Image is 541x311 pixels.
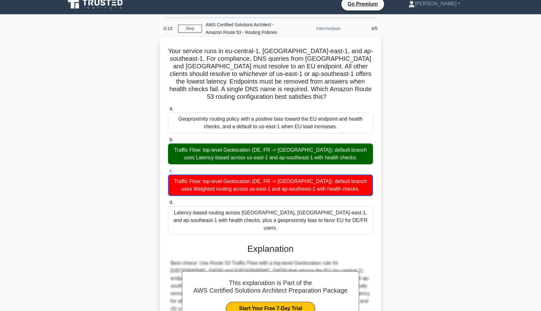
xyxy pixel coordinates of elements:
span: d. [169,200,173,205]
h5: Your service runs in eu-central-1, [GEOGRAPHIC_DATA]-east-1, and ap-southeast-1. For compliance, ... [167,47,374,101]
a: Stop [178,25,202,33]
div: 4/5 [344,22,381,35]
div: AWS Certified Solutions Architect - Amazon Route 53 - Routing Policies [202,18,289,39]
span: c. [169,168,173,173]
h3: Explanation [172,244,369,254]
div: 0:13 [160,22,178,35]
div: Latency-based routing across [GEOGRAPHIC_DATA], [GEOGRAPHIC_DATA]-east-1, and ap-southeast-1 with... [168,206,373,235]
div: Intermediate [289,22,344,35]
div: Traffic Flow: top-level Geolocation (DE, FR -> [GEOGRAPHIC_DATA]); default branch uses Weighted r... [168,175,373,196]
span: a. [169,106,173,111]
div: Geoproximity routing policy with a positive bias toward the EU endpoint and health checks, and a ... [168,112,373,133]
span: b. [169,137,173,142]
div: Traffic Flow: top-level Geolocation (DE, FR -> [GEOGRAPHIC_DATA]); default branch uses Latency-ba... [168,143,373,164]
